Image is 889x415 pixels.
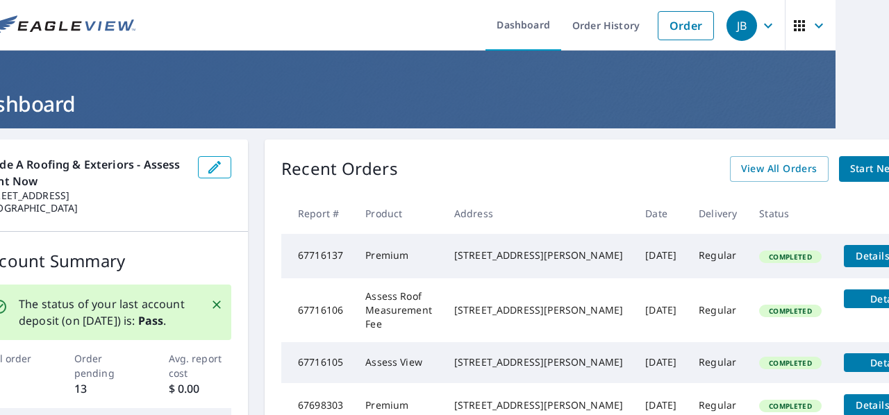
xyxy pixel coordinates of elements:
[281,234,354,278] td: 67716137
[19,296,194,329] p: The status of your last account deposit (on [DATE]) is: .
[748,193,832,234] th: Status
[354,234,443,278] td: Premium
[281,193,354,234] th: Report #
[74,351,138,380] p: Order pending
[169,380,232,397] p: $ 0.00
[634,278,688,342] td: [DATE]
[634,234,688,278] td: [DATE]
[761,358,820,368] span: Completed
[688,278,748,342] td: Regular
[443,193,634,234] th: Address
[634,193,688,234] th: Date
[454,248,623,262] div: [STREET_ADDRESS][PERSON_NAME]
[281,278,354,342] td: 67716106
[138,313,164,328] b: Pass
[354,342,443,383] td: Assess View
[74,380,138,397] p: 13
[281,156,398,182] p: Recent Orders
[454,355,623,369] div: [STREET_ADDRESS][PERSON_NAME]
[726,10,757,41] div: JB
[688,342,748,383] td: Regular
[741,160,817,178] span: View All Orders
[761,401,820,411] span: Completed
[688,234,748,278] td: Regular
[688,193,748,234] th: Delivery
[169,351,232,380] p: Avg. report cost
[281,342,354,383] td: 67716105
[454,303,623,317] div: [STREET_ADDRESS][PERSON_NAME]
[208,296,226,314] button: Close
[354,278,443,342] td: Assess Roof Measurement Fee
[354,193,443,234] th: Product
[634,342,688,383] td: [DATE]
[454,398,623,412] div: [STREET_ADDRESS][PERSON_NAME]
[761,252,820,262] span: Completed
[730,156,829,182] a: View All Orders
[761,306,820,316] span: Completed
[658,11,714,40] a: Order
